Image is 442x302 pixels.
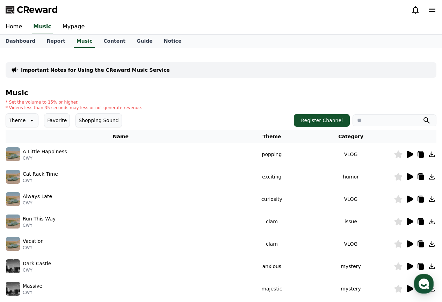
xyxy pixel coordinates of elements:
span: Home [18,232,30,238]
img: music [6,192,20,206]
p: Vacation [23,238,44,245]
td: mystery [308,255,394,278]
p: Run This Way [23,215,56,223]
a: Content [98,35,131,48]
td: humor [308,166,394,188]
img: music [6,282,20,296]
h4: Music [6,89,436,97]
a: Settings [90,222,134,239]
td: exciting [236,166,308,188]
p: Cat Rack Time [23,170,58,178]
p: * Videos less than 35 seconds may less or not generate revenue. [6,105,142,111]
p: Always Late [23,193,52,200]
p: CWY [23,155,67,161]
a: Messages [46,222,90,239]
td: anxious [236,255,308,278]
p: CWY [23,178,58,183]
th: Category [308,130,394,143]
button: Register Channel [294,114,350,127]
a: Mypage [57,20,90,34]
a: Important Notes for Using the CReward Music Service [21,66,170,73]
a: Music [32,20,53,34]
img: music [6,237,20,251]
button: Theme [6,113,38,127]
button: Shopping Sound [75,113,122,127]
a: Report [41,35,71,48]
p: A Little Happiness [23,148,67,155]
td: curiosity [236,188,308,210]
img: music [6,170,20,184]
a: Home [2,222,46,239]
td: VLOG [308,233,394,255]
p: CWY [23,290,42,295]
p: Dark Castle [23,260,51,267]
p: CWY [23,223,56,228]
td: VLOG [308,188,394,210]
img: music [6,215,20,229]
span: Settings [103,232,121,238]
th: Name [6,130,236,143]
td: popping [236,143,308,166]
a: CReward [6,4,58,15]
img: music [6,259,20,273]
a: Notice [158,35,187,48]
p: Theme [9,115,26,125]
td: clam [236,233,308,255]
td: mystery [308,278,394,300]
p: * Set the volume to 15% or higher. [6,99,142,105]
a: Music [74,35,95,48]
p: Massive [23,282,42,290]
td: VLOG [308,143,394,166]
span: CReward [17,4,58,15]
td: majestic [236,278,308,300]
p: CWY [23,245,44,251]
button: Favorite [44,113,70,127]
td: issue [308,210,394,233]
span: Messages [58,233,79,238]
th: Theme [236,130,308,143]
p: CWY [23,267,51,273]
td: clam [236,210,308,233]
img: music [6,147,20,161]
a: Guide [131,35,158,48]
p: CWY [23,200,52,206]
